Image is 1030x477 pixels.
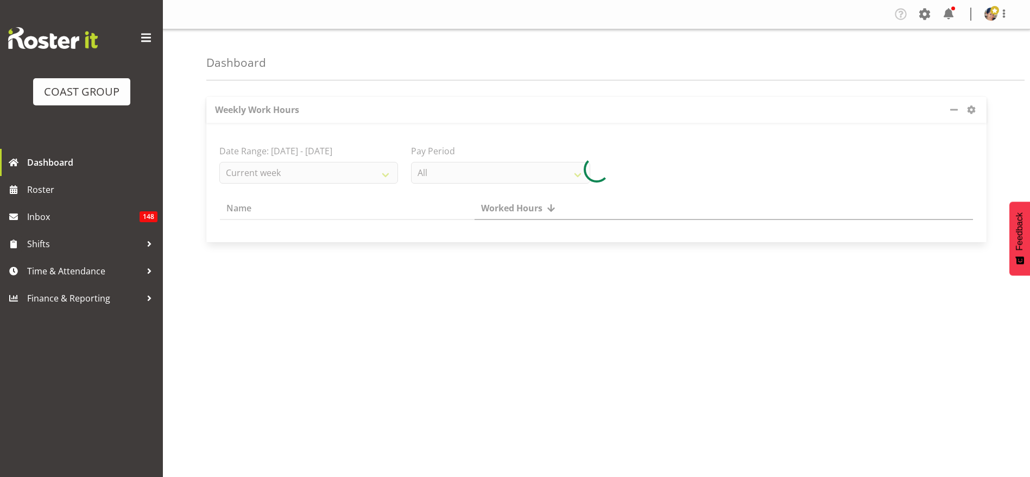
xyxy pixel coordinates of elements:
span: Inbox [27,209,140,225]
span: Dashboard [27,154,157,171]
h4: Dashboard [206,57,266,69]
div: COAST GROUP [44,84,119,100]
span: Shifts [27,236,141,252]
span: Time & Attendance [27,263,141,279]
img: Rosterit website logo [8,27,98,49]
span: 148 [140,211,157,222]
span: Feedback [1015,212,1025,250]
span: Finance & Reporting [27,290,141,306]
button: Feedback - Show survey [1009,202,1030,275]
span: Roster [27,181,157,198]
img: nicola-ransome074dfacac28780df25dcaf637c6ea5be.png [984,8,997,21]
